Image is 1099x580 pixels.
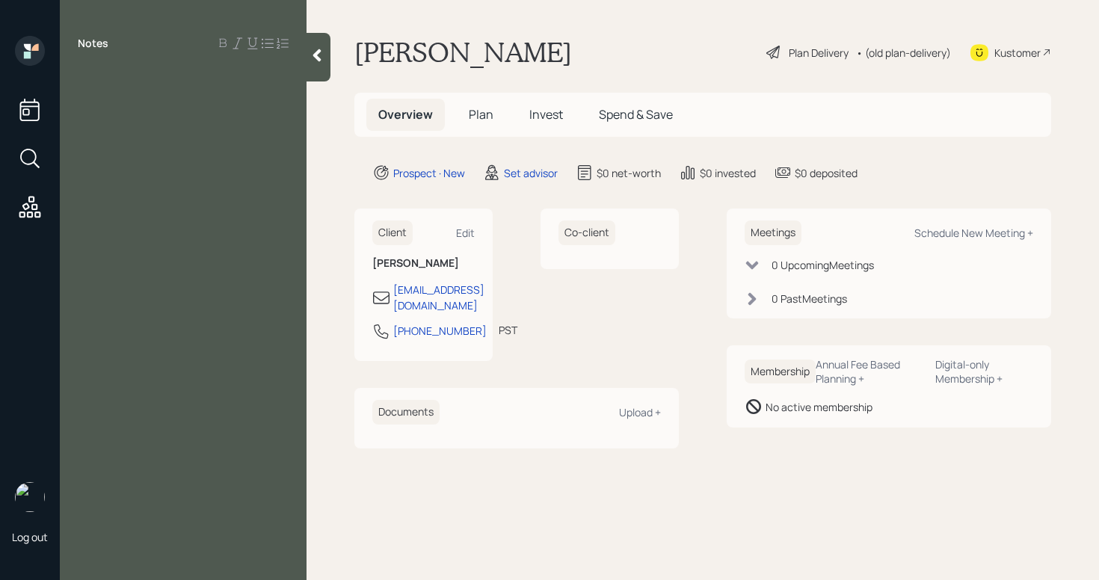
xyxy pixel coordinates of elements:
div: Prospect · New [393,165,465,181]
div: Set advisor [504,165,558,181]
div: 0 Past Meeting s [772,291,847,306]
h6: Documents [372,400,440,425]
div: 0 Upcoming Meeting s [772,257,874,273]
h6: Client [372,220,413,245]
div: $0 net-worth [597,165,661,181]
div: Upload + [619,405,661,419]
div: Log out [12,530,48,544]
label: Notes [78,36,108,51]
div: $0 deposited [795,165,858,181]
img: retirable_logo.png [15,482,45,512]
div: [EMAIL_ADDRESS][DOMAIN_NAME] [393,282,484,313]
span: Invest [529,106,563,123]
div: $0 invested [700,165,756,181]
span: Plan [469,106,493,123]
span: Spend & Save [599,106,673,123]
div: • (old plan-delivery) [856,45,951,61]
div: Schedule New Meeting + [914,226,1033,240]
h6: Membership [745,360,816,384]
div: PST [499,322,517,338]
h6: Meetings [745,220,801,245]
span: Overview [378,106,433,123]
div: Digital-only Membership + [935,357,1033,386]
div: Annual Fee Based Planning + [816,357,923,386]
div: [PHONE_NUMBER] [393,323,487,339]
div: Edit [456,226,475,240]
div: Kustomer [994,45,1041,61]
h6: Co-client [558,220,615,245]
h1: [PERSON_NAME] [354,36,572,69]
div: No active membership [766,399,872,415]
div: Plan Delivery [789,45,849,61]
h6: [PERSON_NAME] [372,257,475,270]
